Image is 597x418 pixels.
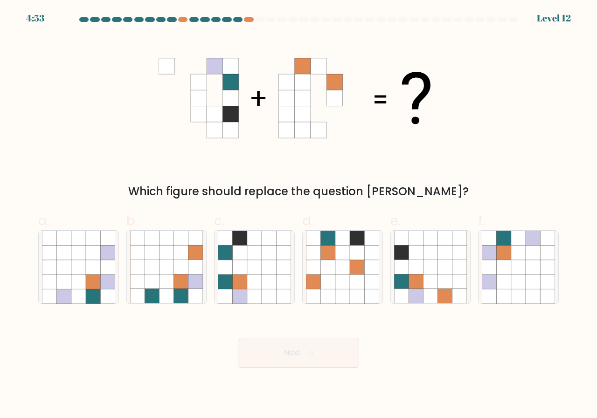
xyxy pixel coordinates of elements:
[390,212,401,230] span: e.
[214,212,224,230] span: c.
[38,212,49,230] span: a.
[478,212,485,230] span: f.
[26,11,44,25] div: 4:53
[302,212,313,230] span: d.
[126,212,138,230] span: b.
[44,183,553,200] div: Which figure should replace the question [PERSON_NAME]?
[537,11,571,25] div: Level 12
[238,338,359,368] button: Next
